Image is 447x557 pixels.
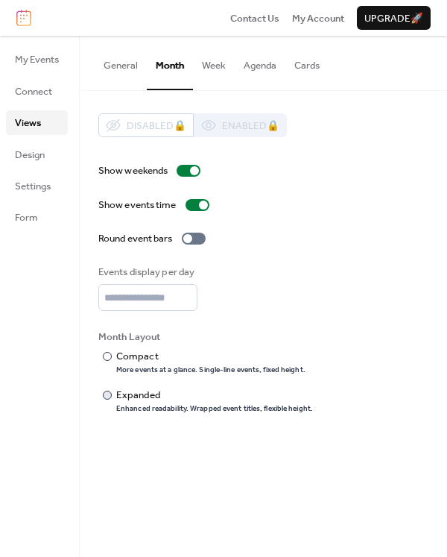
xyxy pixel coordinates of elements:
[6,79,68,103] a: Connect
[15,116,41,130] span: Views
[98,330,425,344] div: Month Layout
[16,10,31,26] img: logo
[95,36,147,88] button: General
[357,6,431,30] button: Upgrade🚀
[6,174,68,198] a: Settings
[116,365,305,376] div: More events at a glance. Single-line events, fixed height.
[292,11,344,26] span: My Account
[285,36,329,88] button: Cards
[230,11,279,26] span: Contact Us
[116,404,313,415] div: Enhanced readability. Wrapped event titles, flexible height.
[15,179,51,194] span: Settings
[6,142,68,166] a: Design
[98,265,194,280] div: Events display per day
[98,163,168,178] div: Show weekends
[230,10,279,25] a: Contact Us
[98,198,177,213] div: Show events time
[15,52,59,67] span: My Events
[116,388,310,403] div: Expanded
[15,148,45,163] span: Design
[6,47,68,71] a: My Events
[193,36,235,88] button: Week
[116,349,302,364] div: Compact
[235,36,285,88] button: Agenda
[15,84,52,99] span: Connect
[364,11,423,26] span: Upgrade 🚀
[6,110,68,134] a: Views
[292,10,344,25] a: My Account
[147,36,193,89] button: Month
[98,231,173,246] div: Round event bars
[6,205,68,229] a: Form
[15,210,38,225] span: Form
